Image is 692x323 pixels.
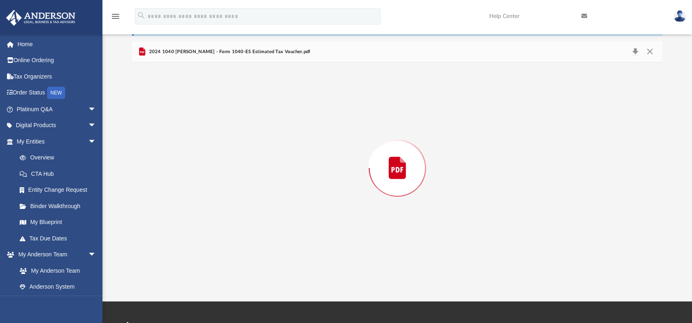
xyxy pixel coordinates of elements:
div: Preview [132,41,663,274]
a: Overview [11,150,109,166]
span: arrow_drop_down [88,101,104,118]
button: Close [642,46,657,58]
a: My Anderson Team [11,262,100,279]
a: Anderson System [11,279,104,295]
a: My Entitiesarrow_drop_down [6,133,109,150]
a: Platinum Q&Aarrow_drop_down [6,101,109,117]
a: Online Ordering [6,52,109,69]
div: NEW [47,87,65,99]
a: Entity Change Request [11,182,109,198]
button: Download [628,46,642,58]
a: My Blueprint [11,214,104,231]
span: arrow_drop_down [88,247,104,263]
img: Anderson Advisors Platinum Portal [4,10,78,26]
a: Client Referrals [11,295,104,311]
i: menu [111,11,120,21]
a: Tax Due Dates [11,230,109,247]
i: search [137,11,146,20]
span: arrow_drop_down [88,117,104,134]
a: Tax Organizers [6,68,109,85]
a: Home [6,36,109,52]
a: My Anderson Teamarrow_drop_down [6,247,104,263]
a: CTA Hub [11,166,109,182]
a: menu [111,16,120,21]
img: User Pic [674,10,686,22]
a: Digital Productsarrow_drop_down [6,117,109,134]
a: Binder Walkthrough [11,198,109,214]
span: arrow_drop_down [88,133,104,150]
a: Order StatusNEW [6,85,109,101]
span: 2024 1040 [PERSON_NAME] - Form 1040-ES Estimated Tax Voucher.pdf [147,48,310,56]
